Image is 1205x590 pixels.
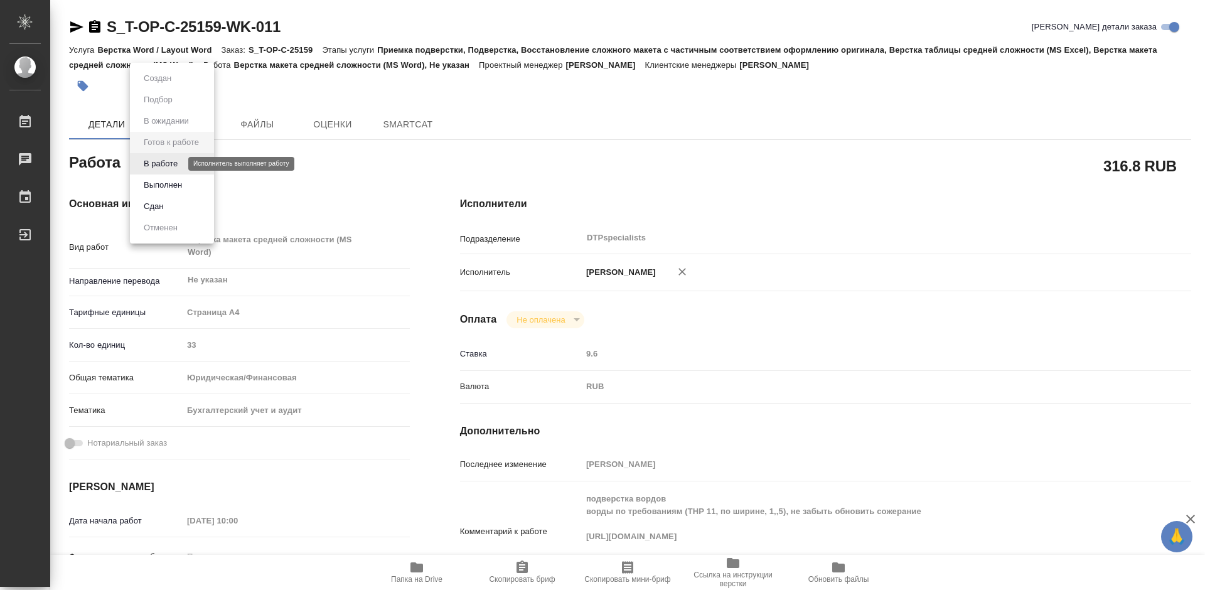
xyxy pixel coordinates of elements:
button: Сдан [140,200,167,213]
button: Подбор [140,93,176,107]
button: Выполнен [140,178,186,192]
button: В работе [140,157,181,171]
button: В ожидании [140,114,193,128]
button: Отменен [140,221,181,235]
button: Создан [140,72,175,85]
button: Готов к работе [140,136,203,149]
